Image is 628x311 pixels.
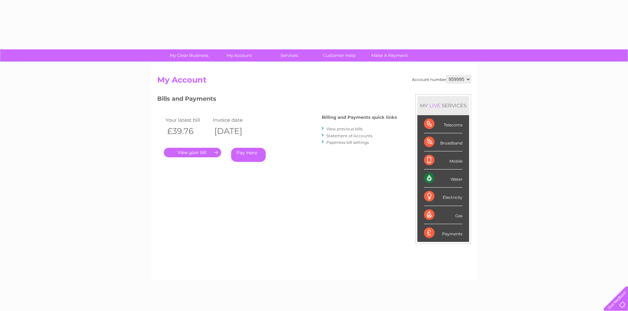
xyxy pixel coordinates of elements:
[412,75,471,83] div: Account number
[428,102,442,109] div: LIVE
[231,148,266,162] a: Pay Here
[424,133,463,151] div: Broadband
[417,96,469,115] div: MY SERVICES
[262,49,316,62] a: Services
[424,169,463,188] div: Water
[424,151,463,169] div: Mobile
[424,188,463,206] div: Electricity
[424,206,463,224] div: Gas
[312,49,367,62] a: Customer Help
[326,140,369,145] a: Paperless bill settings
[322,115,397,120] h4: Billing and Payments quick links
[211,124,258,138] th: [DATE]
[211,116,258,124] td: Invoice date
[164,116,211,124] td: Your latest bill
[326,133,373,138] a: Statement of Accounts
[326,126,363,131] a: View previous bills
[162,49,216,62] a: My Clear Business
[424,115,463,133] div: Telecoms
[362,49,417,62] a: Make A Payment
[164,148,221,157] a: .
[212,49,266,62] a: My Account
[157,94,397,106] h3: Bills and Payments
[164,124,211,138] th: £39.76
[424,224,463,242] div: Payments
[157,75,471,88] h2: My Account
